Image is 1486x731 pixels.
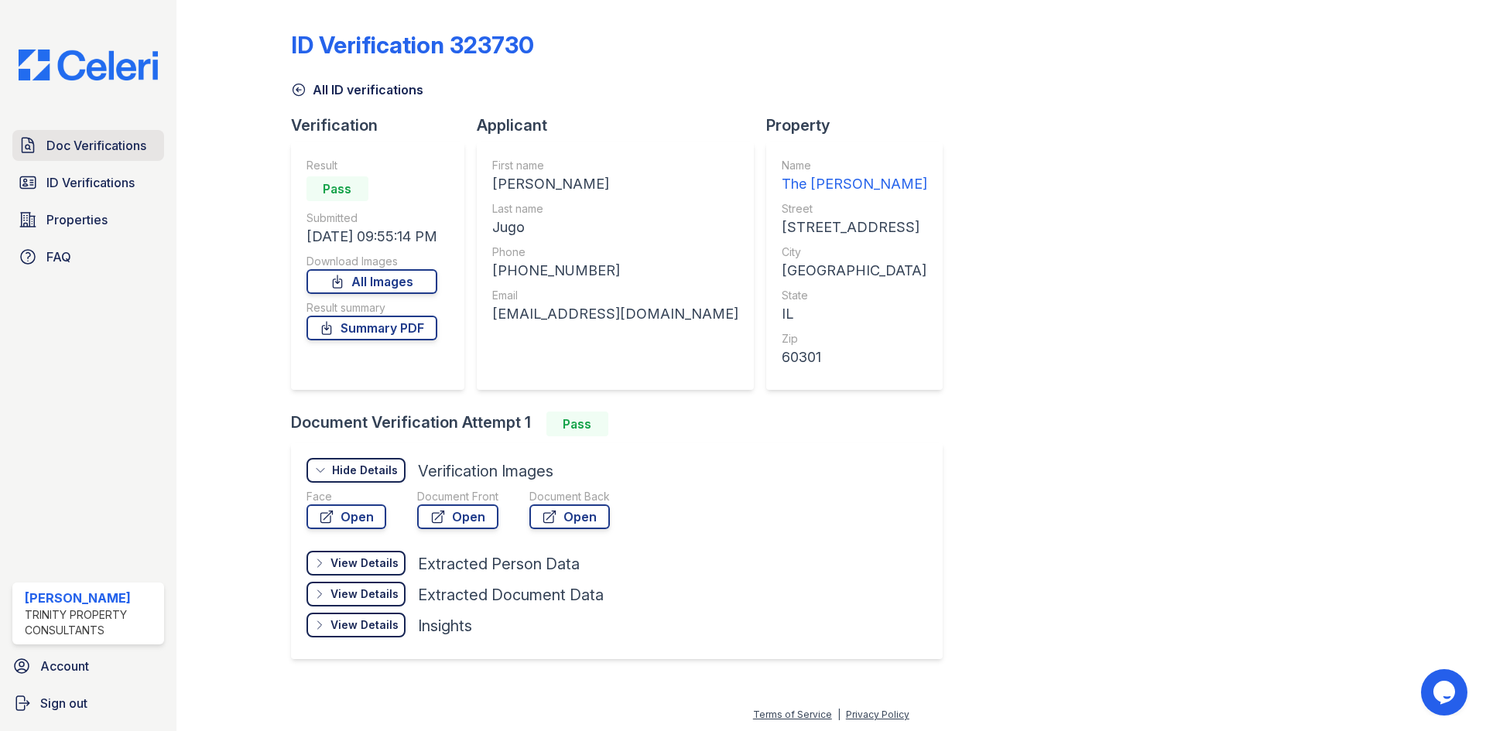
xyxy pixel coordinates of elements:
div: Trinity Property Consultants [25,607,158,638]
span: ID Verifications [46,173,135,192]
div: Name [782,158,927,173]
div: [PHONE_NUMBER] [492,260,738,282]
div: Jugo [492,217,738,238]
div: [PERSON_NAME] [492,173,738,195]
div: [DATE] 09:55:14 PM [306,226,437,248]
div: Result summary [306,300,437,316]
a: Sign out [6,688,170,719]
div: View Details [330,555,399,571]
div: [PERSON_NAME] [25,589,158,607]
span: Properties [46,210,108,229]
div: ID Verification 323730 [291,31,534,59]
a: Open [529,504,610,529]
div: Verification Images [418,460,553,482]
div: Pass [546,412,608,436]
a: Open [306,504,386,529]
div: Zip [782,331,927,347]
div: Phone [492,244,738,260]
div: The [PERSON_NAME] [782,173,927,195]
div: Submitted [306,210,437,226]
div: Email [492,288,738,303]
a: ID Verifications [12,167,164,198]
div: [EMAIL_ADDRESS][DOMAIN_NAME] [492,303,738,325]
div: Property [766,114,955,136]
div: Document Back [529,489,610,504]
div: Document Verification Attempt 1 [291,412,955,436]
a: Open [417,504,498,529]
span: Account [40,657,89,675]
div: Insights [418,615,472,637]
div: Result [306,158,437,173]
a: Name The [PERSON_NAME] [782,158,927,195]
div: Face [306,489,386,504]
a: Terms of Service [753,709,832,720]
a: Account [6,651,170,681]
a: FAQ [12,241,164,272]
div: Verification [291,114,477,136]
div: 60301 [782,347,927,368]
a: Summary PDF [306,316,437,340]
a: All Images [306,269,437,294]
span: Doc Verifications [46,136,146,155]
div: View Details [330,617,399,633]
div: View Details [330,586,399,602]
a: Privacy Policy [846,709,909,720]
a: Properties [12,204,164,235]
div: Applicant [477,114,766,136]
div: Extracted Document Data [418,584,604,606]
div: | [837,709,841,720]
div: [STREET_ADDRESS] [782,217,927,238]
div: Extracted Person Data [418,553,580,575]
div: Hide Details [332,463,398,478]
a: Doc Verifications [12,130,164,161]
div: Pass [306,176,368,201]
div: IL [782,303,927,325]
div: Document Front [417,489,498,504]
div: Download Images [306,254,437,269]
div: Last name [492,201,738,217]
div: State [782,288,927,303]
div: Street [782,201,927,217]
iframe: chat widget [1421,669,1471,716]
a: All ID verifications [291,80,423,99]
div: City [782,244,927,260]
span: FAQ [46,248,71,266]
img: CE_Logo_Blue-a8612792a0a2168367f1c8372b55b34899dd931a85d93a1a3d3e32e68fde9ad4.png [6,50,170,80]
div: First name [492,158,738,173]
span: Sign out [40,694,87,712]
div: [GEOGRAPHIC_DATA] [782,260,927,282]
